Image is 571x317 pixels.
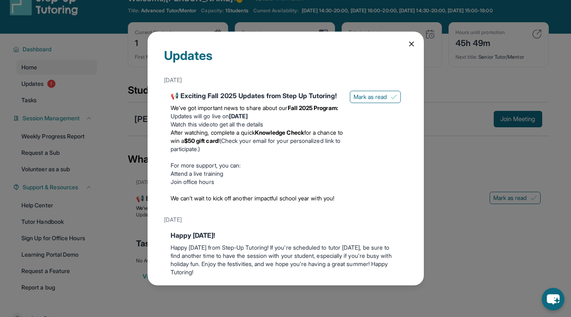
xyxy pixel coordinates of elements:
div: Happy [DATE]! [171,230,401,240]
li: to get all the details [171,120,343,129]
span: We’ve got important news to share about our [171,104,288,111]
span: Mark as read [354,93,387,101]
p: Happy [DATE] from Step-Up Tutoring! If you're scheduled to tutor [DATE], be sure to find another ... [171,243,401,276]
button: chat-button [542,288,564,310]
strong: Knowledge Check [255,129,304,136]
button: Mark as read [350,91,401,103]
li: (Check your email for your personalized link to participate.) [171,129,343,153]
span: ! [218,137,220,144]
a: Join office hours [171,178,214,185]
a: Watch this video [171,121,213,128]
div: [DATE] [164,73,407,87]
div: [DATE] [164,212,407,227]
div: Updates [164,48,407,73]
a: Attend a live training [171,170,224,177]
strong: Fall 2025 Program: [288,104,338,111]
p: For more support, you can: [171,161,343,170]
strong: $50 gift card [184,137,218,144]
span: We can’t wait to kick off another impactful school year with you! [171,195,335,202]
img: Mark as read [391,94,397,100]
strong: [DATE] [229,113,248,119]
div: 📢 Exciting Fall 2025 Updates from Step Up Tutoring! [171,91,343,101]
span: After watching, complete a quick [171,129,255,136]
li: Updates will go live on [171,112,343,120]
